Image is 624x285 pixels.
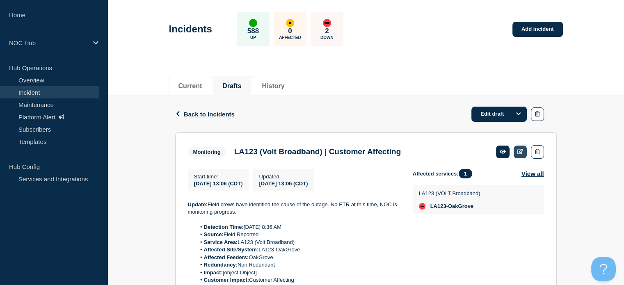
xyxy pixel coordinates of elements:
[288,27,292,35] p: 0
[188,147,226,157] span: Monitoring
[169,23,212,35] h1: Incidents
[250,35,256,40] p: Up
[413,169,476,178] span: Affected services:
[512,22,563,37] a: Add incident
[323,19,331,27] div: down
[259,173,308,180] p: Updated :
[204,246,259,253] strong: Affected Site/System:
[196,239,400,246] li: LA123 (Volt Broadband)
[204,277,249,283] strong: Customer Impact:
[279,35,301,40] p: Affected
[222,82,241,90] button: Drafts
[510,107,527,121] button: Options
[188,201,208,207] strong: Update:
[196,269,400,276] li: [object Object]
[196,254,400,261] li: OakGrove
[320,35,334,40] p: Down
[204,262,238,268] strong: Redundancy:
[325,27,329,35] p: 2
[286,19,294,27] div: affected
[204,254,249,260] strong: Affected Feeders:
[184,111,235,118] span: Back to Incidents
[419,190,480,196] p: LA123 (VOLT Broadband)
[196,223,400,231] li: [DATE] 8:36 AM
[234,147,401,156] h3: LA123 (Volt Broadband) | Customer Affecting
[194,180,243,187] span: [DATE] 13:06 (CDT)
[471,107,527,122] a: Edit draft
[188,201,400,216] p: Field crews have identified the cause of the outage. No ETR at this time, NOC is monitoring progr...
[204,269,223,276] strong: Impact:
[196,246,400,253] li: LA123-OakGrove
[175,111,235,118] button: Back to Incidents
[419,203,425,210] div: down
[196,276,400,284] li: Customer Affecting
[196,261,400,269] li: Non Redundant
[459,169,472,178] span: 1
[9,39,88,46] p: NOC Hub
[591,257,616,281] iframe: Help Scout Beacon - Open
[196,231,400,238] li: Field Reported
[204,231,224,237] strong: Source:
[178,82,202,90] button: Current
[204,239,238,245] strong: Service Area:
[247,27,259,35] p: 588
[259,180,308,187] div: [DATE] 13:06 (CDT)
[521,169,544,178] button: View all
[262,82,285,90] button: History
[194,173,243,180] p: Start time :
[249,19,257,27] div: up
[204,224,244,230] strong: Detection Time:
[430,203,474,210] span: LA123-OakGrove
